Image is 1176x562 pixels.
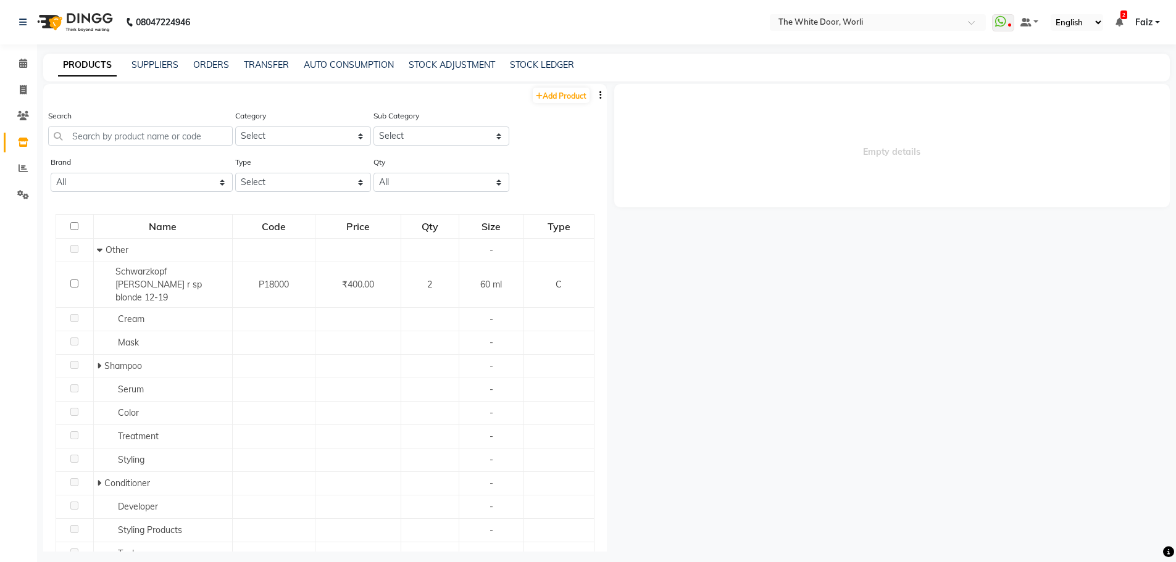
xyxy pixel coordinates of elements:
[490,360,493,371] span: -
[342,279,374,290] span: ₹400.00
[115,266,202,303] span: Schwarzkopf [PERSON_NAME] r sp blonde 12-19
[118,407,139,418] span: Color
[490,501,493,512] span: -
[106,244,128,255] span: Other
[490,337,493,348] span: -
[490,524,493,535] span: -
[235,110,266,122] label: Category
[244,59,289,70] a: TRANSFER
[490,477,493,489] span: -
[48,110,72,122] label: Search
[233,215,314,238] div: Code
[97,360,104,371] span: Expand Row
[1135,16,1153,29] span: Faiz
[510,59,574,70] a: STOCK LEDGER
[1120,10,1127,19] span: 2
[460,215,523,238] div: Size
[373,157,385,168] label: Qty
[48,126,233,146] input: Search by product name or code
[118,548,138,559] span: Tools
[490,454,493,465] span: -
[490,407,493,418] span: -
[97,477,104,489] span: Expand Row
[316,215,401,238] div: Price
[402,215,457,238] div: Qty
[94,215,231,238] div: Name
[235,157,251,168] label: Type
[525,215,593,238] div: Type
[104,360,142,371] span: Shampoo
[304,59,394,70] a: AUTO CONSUMPTION
[118,501,158,512] span: Developer
[1116,17,1123,28] a: 2
[118,431,159,442] span: Treatment
[427,279,432,290] span: 2
[118,313,144,324] span: Cream
[118,384,144,395] span: Serum
[490,431,493,442] span: -
[490,548,493,559] span: -
[118,454,144,465] span: Styling
[97,244,106,255] span: Collapse Row
[193,59,229,70] a: ORDERS
[533,88,590,103] a: Add Product
[490,244,493,255] span: -
[118,524,182,535] span: Styling Products
[58,54,117,76] a: PRODUCTS
[409,59,495,70] a: STOCK ADJUSTMENT
[136,5,190,39] b: 08047224946
[104,477,150,489] span: Conditioner
[556,279,562,290] span: C
[259,279,289,290] span: P18000
[31,5,116,39] img: logo
[614,84,1170,207] span: Empty details
[118,337,139,348] span: Mask
[51,157,71,168] label: Brand
[490,313,493,324] span: -
[373,110,419,122] label: Sub Category
[131,59,178,70] a: SUPPLIERS
[490,384,493,395] span: -
[480,279,502,290] span: 60 ml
